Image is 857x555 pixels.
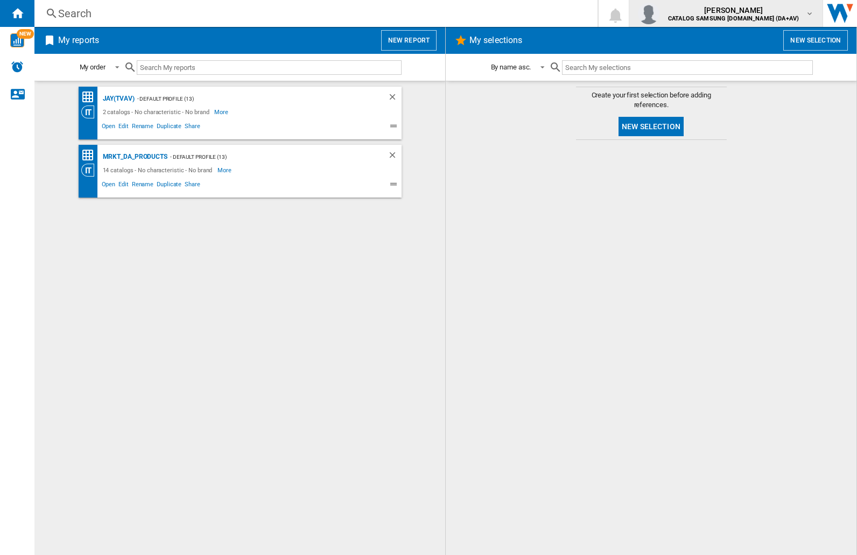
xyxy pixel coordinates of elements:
[81,164,100,177] div: Category View
[183,179,202,192] span: Share
[100,150,167,164] div: MRKT_DA_PRODUCTS
[576,90,727,110] span: Create your first selection before adding references.
[100,121,117,134] span: Open
[619,117,684,136] button: New selection
[467,30,524,51] h2: My selections
[58,6,570,21] div: Search
[81,149,100,162] div: Price Matrix
[10,33,24,47] img: wise-card.svg
[155,179,183,192] span: Duplicate
[783,30,848,51] button: New selection
[117,179,130,192] span: Edit
[100,92,135,106] div: JAY(TVAV)
[56,30,101,51] h2: My reports
[135,92,366,106] div: - Default profile (13)
[100,164,218,177] div: 14 catalogs - No characteristic - No brand
[11,60,24,73] img: alerts-logo.svg
[100,179,117,192] span: Open
[130,121,155,134] span: Rename
[381,30,437,51] button: New report
[130,179,155,192] span: Rename
[137,60,402,75] input: Search My reports
[17,29,34,39] span: NEW
[217,164,233,177] span: More
[214,106,230,118] span: More
[155,121,183,134] span: Duplicate
[388,150,402,164] div: Delete
[491,63,531,71] div: By name asc.
[388,92,402,106] div: Delete
[81,90,100,104] div: Price Matrix
[81,106,100,118] div: Category View
[167,150,366,164] div: - Default profile (13)
[562,60,812,75] input: Search My selections
[668,15,799,22] b: CATALOG SAMSUNG [DOMAIN_NAME] (DA+AV)
[117,121,130,134] span: Edit
[100,106,215,118] div: 2 catalogs - No characteristic - No brand
[183,121,202,134] span: Share
[668,5,799,16] span: [PERSON_NAME]
[638,3,659,24] img: profile.jpg
[80,63,106,71] div: My order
